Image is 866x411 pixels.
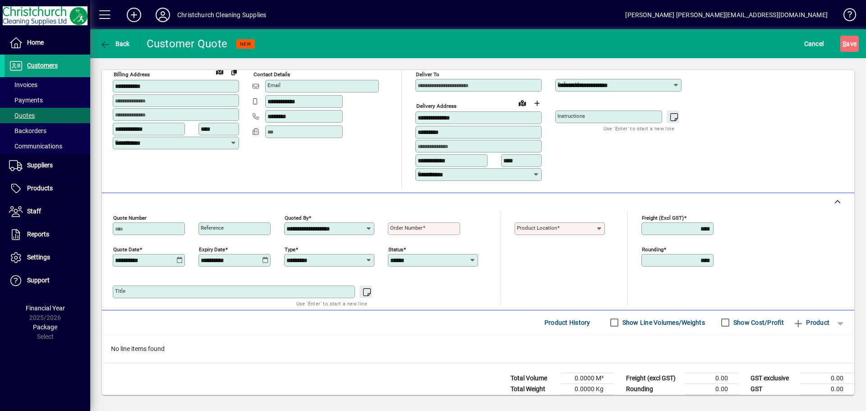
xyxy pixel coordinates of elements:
mat-label: Deliver To [416,71,439,78]
a: Communications [5,139,90,154]
button: Copy to Delivery address [227,65,241,79]
mat-label: Status [388,246,403,252]
td: 0.00 [800,383,854,394]
mat-label: Product location [517,225,557,231]
a: Suppliers [5,154,90,177]
mat-label: Deliver via [557,81,582,88]
mat-label: Type [285,246,295,252]
span: Settings [27,254,50,261]
button: Choose address [530,96,544,111]
mat-label: Email [267,82,281,88]
button: Add [120,7,148,23]
span: Quotes [9,112,35,119]
a: Invoices [5,77,90,92]
td: Total Weight [506,383,560,394]
td: Total Volume [506,373,560,383]
a: Staff [5,200,90,223]
button: Profile [148,7,177,23]
span: S [843,40,846,47]
a: Reports [5,223,90,246]
a: View on map [212,64,227,79]
span: Backorders [9,127,46,134]
mat-hint: Use 'Enter' to start a new line [603,123,674,134]
label: Show Line Volumes/Weights [621,318,705,327]
td: 0.0000 M³ [560,373,614,383]
mat-label: Quoted by [285,214,309,221]
td: GST [746,383,800,394]
button: Cancel [802,36,826,52]
span: Product History [544,315,590,330]
a: Knowledge Base [837,2,855,31]
button: Save [840,36,859,52]
a: View on map [515,96,530,110]
td: 0.00 [800,373,854,383]
a: Support [5,269,90,292]
a: Backorders [5,123,90,139]
mat-label: Country [418,171,436,177]
td: GST exclusive [746,373,800,383]
span: Financial Year [26,305,65,312]
td: 0.00 [800,394,854,406]
mat-label: Country [115,139,133,145]
mat-label: Rounding [642,246,663,252]
span: Communications [9,143,62,150]
mat-label: Expiry date [199,246,225,252]
app-page-header-button: Back [90,36,140,52]
a: Payments [5,92,90,108]
td: Freight (excl GST) [622,373,685,383]
a: Products [5,177,90,200]
td: 0.00 [685,373,739,383]
a: Home [5,32,90,54]
mat-label: Title [115,288,125,294]
span: ave [843,37,857,51]
span: Cancel [804,37,824,51]
button: Back [97,36,132,52]
td: Rounding [622,383,685,394]
mat-label: Order number [390,225,423,231]
label: Show Cost/Profit [732,318,784,327]
span: Invoices [9,81,37,88]
span: Home [27,39,44,46]
mat-label: Reference [201,225,224,231]
span: Customers [27,62,58,69]
td: 0.00 [685,383,739,394]
span: Reports [27,231,49,238]
div: Customer Quote [147,37,228,51]
span: Back [100,40,130,47]
mat-label: Freight (excl GST) [642,214,684,221]
span: Product [793,315,829,330]
span: Support [27,277,50,284]
div: No line items found [102,335,854,363]
a: Quotes [5,108,90,123]
td: GST inclusive [746,394,800,406]
mat-hint: Use 'Enter' to start a new line [296,298,367,309]
span: Suppliers [27,162,53,169]
div: [PERSON_NAME] [PERSON_NAME][EMAIL_ADDRESS][DOMAIN_NAME] [625,8,828,22]
button: Product History [541,314,594,331]
span: NEW [240,41,251,47]
span: Products [27,185,53,192]
span: Payments [9,97,43,104]
a: Settings [5,246,90,269]
span: Staff [27,208,41,215]
button: Product [788,314,834,331]
mat-label: Quote date [113,246,139,252]
td: 0.0000 Kg [560,383,614,394]
div: Christchurch Cleaning Supplies [177,8,266,22]
mat-label: Instructions [557,113,585,119]
span: Package [33,323,57,331]
mat-label: Quote number [113,214,147,221]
